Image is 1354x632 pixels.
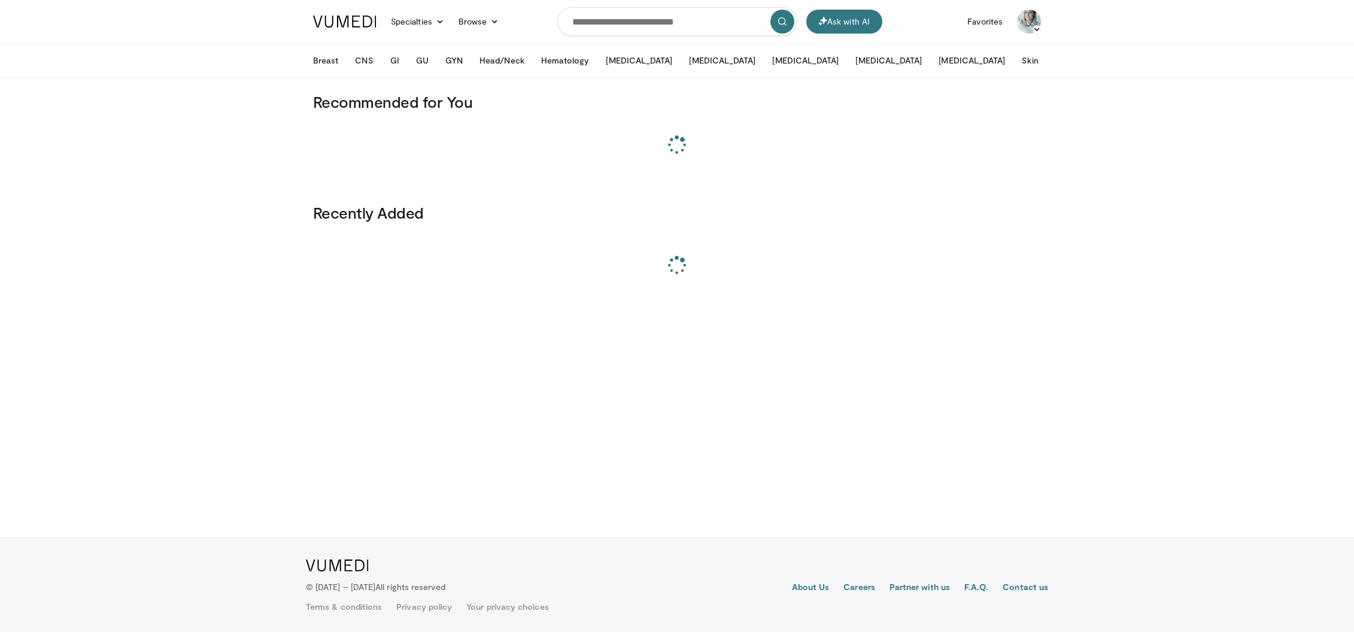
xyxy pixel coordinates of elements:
a: Favorites [960,10,1010,34]
button: Head/Neck [472,49,532,72]
button: [MEDICAL_DATA] [848,49,929,72]
button: [MEDICAL_DATA] [931,49,1012,72]
h3: Recently Added [313,203,1041,222]
a: F.A.Q. [964,581,988,595]
img: VuMedi Logo [313,16,377,28]
p: © [DATE] – [DATE] [306,581,446,593]
button: Breast [306,49,345,72]
a: Contact us [1003,581,1048,595]
button: Skin [1015,49,1045,72]
a: Careers [843,581,875,595]
a: Privacy policy [396,601,452,613]
a: Terms & conditions [306,601,382,613]
a: Specialties [384,10,451,34]
input: Search topics, interventions [557,7,797,36]
button: GYN [438,49,470,72]
img: VuMedi Logo [306,560,369,571]
button: Hematology [534,49,597,72]
button: Ask with AI [806,10,882,34]
a: About Us [792,581,830,595]
button: [MEDICAL_DATA] [765,49,846,72]
h3: Recommended for You [313,92,1041,111]
button: [MEDICAL_DATA] [599,49,679,72]
button: GU [409,49,436,72]
button: [MEDICAL_DATA] [682,49,763,72]
img: Avatar [1017,10,1041,34]
button: GI [383,49,406,72]
a: Partner with us [889,581,950,595]
a: Your privacy choices [466,601,548,613]
span: All rights reserved [375,582,445,592]
a: Browse [451,10,506,34]
button: CNS [348,49,380,72]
